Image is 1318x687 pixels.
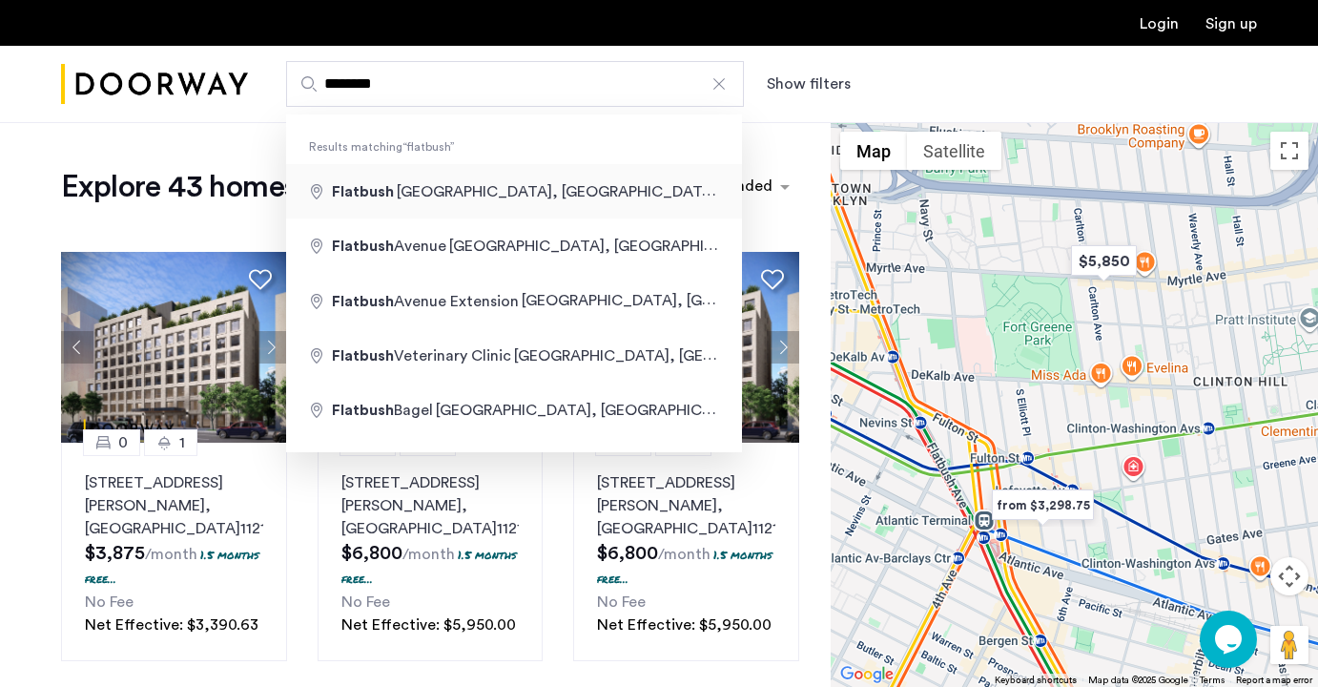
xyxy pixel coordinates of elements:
p: [STREET_ADDRESS][PERSON_NAME] 11217 [341,471,520,540]
span: $6,800 [341,544,402,563]
span: No Fee [341,594,390,610]
a: 22[STREET_ADDRESS][PERSON_NAME], [GEOGRAPHIC_DATA]112171.5 months free...No FeeNet Effective: $5,... [573,443,799,661]
span: Avenue Extension [332,294,522,309]
button: Previous apartment [61,331,93,364]
span: Veterinary Clinic [332,348,514,364]
img: logo [61,49,248,120]
button: Toggle fullscreen view [1270,132,1308,170]
button: Drag Pegman onto the map to open Street View [1270,626,1308,664]
a: Report a map error [1236,674,1312,687]
span: Bagel [332,403,436,418]
button: Keyboard shortcuts [995,674,1077,687]
span: Net Effective: $5,950.00 [341,617,516,633]
img: dc6efc1f-24ba-4395-9182-45437e21be9a_638908949662786339.png [61,252,287,443]
p: [STREET_ADDRESS][PERSON_NAME] 11217 [597,471,775,540]
span: Flatbush [332,403,394,418]
span: Flatbush [332,184,394,199]
span: Flatbush [332,239,394,254]
span: Net Effective: $5,950.00 [597,617,772,633]
span: 1 [179,431,185,454]
span: [GEOGRAPHIC_DATA], [GEOGRAPHIC_DATA] [436,402,756,418]
p: [STREET_ADDRESS][PERSON_NAME] 11217 [85,471,263,540]
button: Show or hide filters [767,73,851,95]
a: 01[STREET_ADDRESS][PERSON_NAME], [GEOGRAPHIC_DATA]112171.5 months free...No FeeNet Effective: $3,... [61,443,287,661]
span: No Fee [85,594,134,610]
button: Show street map [840,132,907,170]
span: [GEOGRAPHIC_DATA], [GEOGRAPHIC_DATA] [514,347,834,364]
a: Cazamio Logo [61,49,248,120]
a: Open this area in Google Maps (opens a new window) [835,662,898,687]
q: flatbush [402,141,455,153]
div: $5,850 [1063,239,1144,282]
span: Avenue [332,239,449,254]
span: $3,875 [85,544,145,563]
h1: Explore 43 homes and apartments [61,168,514,206]
span: [GEOGRAPHIC_DATA], [GEOGRAPHIC_DATA], [GEOGRAPHIC_DATA] [449,238,935,254]
input: Apartment Search [286,61,744,107]
span: Map data ©2025 Google [1088,676,1188,685]
span: $6,800 [597,544,658,563]
sub: /month [402,547,455,562]
span: 0 [118,431,128,454]
span: Results matching [286,137,742,156]
span: [GEOGRAPHIC_DATA], [GEOGRAPHIC_DATA], [GEOGRAPHIC_DATA] [522,292,1007,308]
iframe: chat widget [1200,611,1261,668]
span: [GEOGRAPHIC_DATA], [GEOGRAPHIC_DATA], [GEOGRAPHIC_DATA] [397,183,882,199]
a: Login [1140,16,1179,31]
div: from $3,298.75 [984,484,1102,527]
span: Net Effective: $3,390.63 [85,617,258,633]
sub: /month [145,547,197,562]
img: Google [835,662,898,687]
a: Registration [1205,16,1257,31]
button: Show satellite imagery [907,132,1001,170]
button: Next apartment [255,331,287,364]
span: No Fee [597,594,646,610]
button: Next apartment [767,331,799,364]
a: Terms (opens in new tab) [1200,674,1225,687]
span: Flatbush [332,294,394,309]
span: Flatbush [332,348,394,364]
button: Map camera controls [1270,557,1308,595]
sub: /month [658,547,710,562]
a: 22[STREET_ADDRESS][PERSON_NAME], [GEOGRAPHIC_DATA]112171.5 months free...No FeeNet Effective: $5,... [318,443,544,661]
p: 1.5 months free... [341,547,517,587]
